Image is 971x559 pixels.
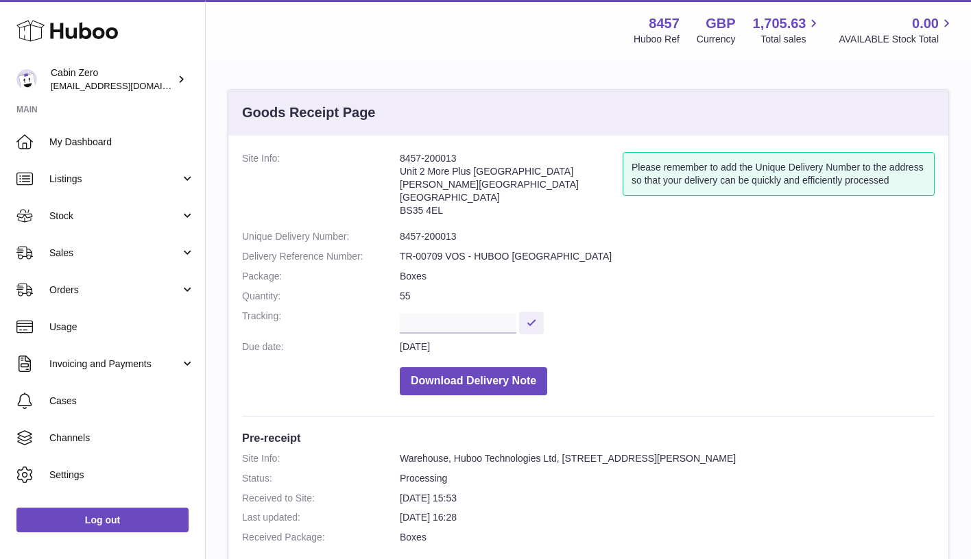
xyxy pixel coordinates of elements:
[753,14,822,46] a: 1,705.63 Total sales
[400,531,935,544] dd: Boxes
[242,310,400,334] dt: Tracking:
[49,432,195,445] span: Channels
[242,270,400,283] dt: Package:
[400,472,935,485] dd: Processing
[400,230,935,243] dd: 8457-200013
[51,80,202,91] span: [EMAIL_ADDRESS][DOMAIN_NAME]
[400,492,935,505] dd: [DATE] 15:53
[242,250,400,263] dt: Delivery Reference Number:
[242,472,400,485] dt: Status:
[706,14,735,33] strong: GBP
[242,430,935,445] h3: Pre-receipt
[400,152,623,223] address: 8457-200013 Unit 2 More Plus [GEOGRAPHIC_DATA] [PERSON_NAME][GEOGRAPHIC_DATA] [GEOGRAPHIC_DATA] B...
[400,452,935,465] dd: Warehouse, Huboo Technologies Ltd, [STREET_ADDRESS][PERSON_NAME]
[49,358,180,371] span: Invoicing and Payments
[49,395,195,408] span: Cases
[49,247,180,260] span: Sales
[242,452,400,465] dt: Site Info:
[400,511,935,524] dd: [DATE] 16:28
[49,210,180,223] span: Stock
[242,531,400,544] dt: Received Package:
[400,340,935,353] dd: [DATE]
[697,33,736,46] div: Currency
[623,152,935,196] div: Please remember to add the Unique Delivery Number to the address so that your delivery can be qui...
[242,340,400,353] dt: Due date:
[400,367,547,395] button: Download Delivery Note
[634,33,680,46] div: Huboo Ref
[16,508,189,532] a: Log out
[16,69,37,90] img: debbychu@cabinzero.com
[242,230,400,243] dt: Unique Delivery Number:
[649,14,680,33] strong: 8457
[400,250,935,263] dd: TR-00709 VOS - HUBOO [GEOGRAPHIC_DATA]
[912,14,939,33] span: 0.00
[242,492,400,505] dt: Received to Site:
[49,136,195,149] span: My Dashboard
[49,469,195,482] span: Settings
[839,33,955,46] span: AVAILABLE Stock Total
[242,511,400,524] dt: Last updated:
[242,103,376,122] h3: Goods Receipt Page
[49,321,195,334] span: Usage
[400,290,935,303] dd: 55
[753,14,806,33] span: 1,705.63
[51,66,174,92] div: Cabin Zero
[242,290,400,303] dt: Quantity:
[400,270,935,283] dd: Boxes
[49,173,180,186] span: Listings
[242,152,400,223] dt: Site Info:
[49,284,180,297] span: Orders
[839,14,955,46] a: 0.00 AVAILABLE Stock Total
[760,33,822,46] span: Total sales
